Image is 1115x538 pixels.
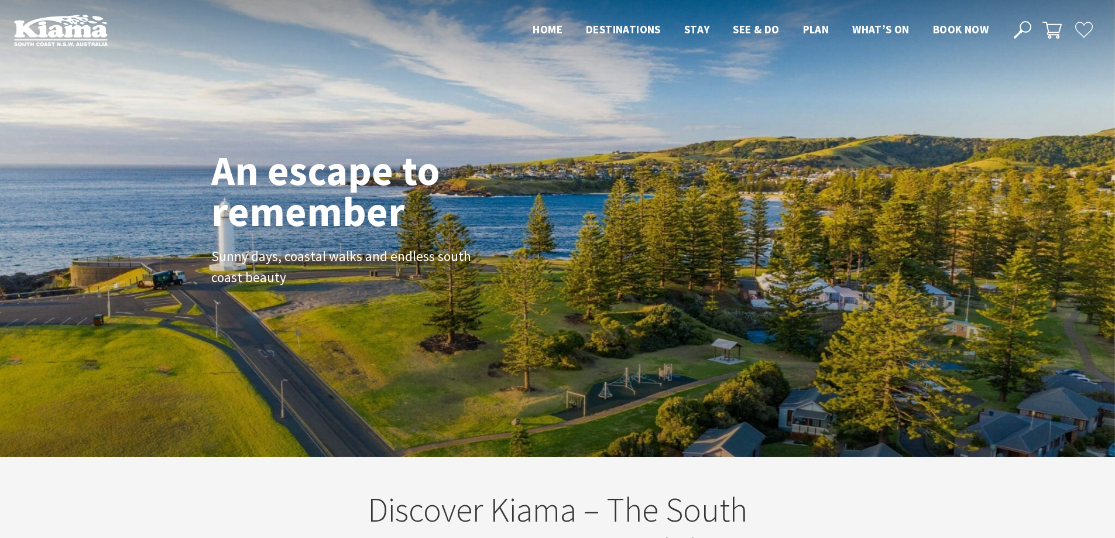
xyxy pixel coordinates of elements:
[14,14,108,46] img: Kiama Logo
[684,22,710,36] span: Stay
[803,22,829,36] span: Plan
[533,22,562,36] span: Home
[211,150,533,232] h1: An escape to remember
[211,246,475,289] p: Sunny days, coastal walks and endless south coast beauty
[521,20,1000,40] nav: Main Menu
[733,22,779,36] span: See & Do
[933,22,989,36] span: Book now
[852,22,910,36] span: What’s On
[586,22,661,36] span: Destinations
